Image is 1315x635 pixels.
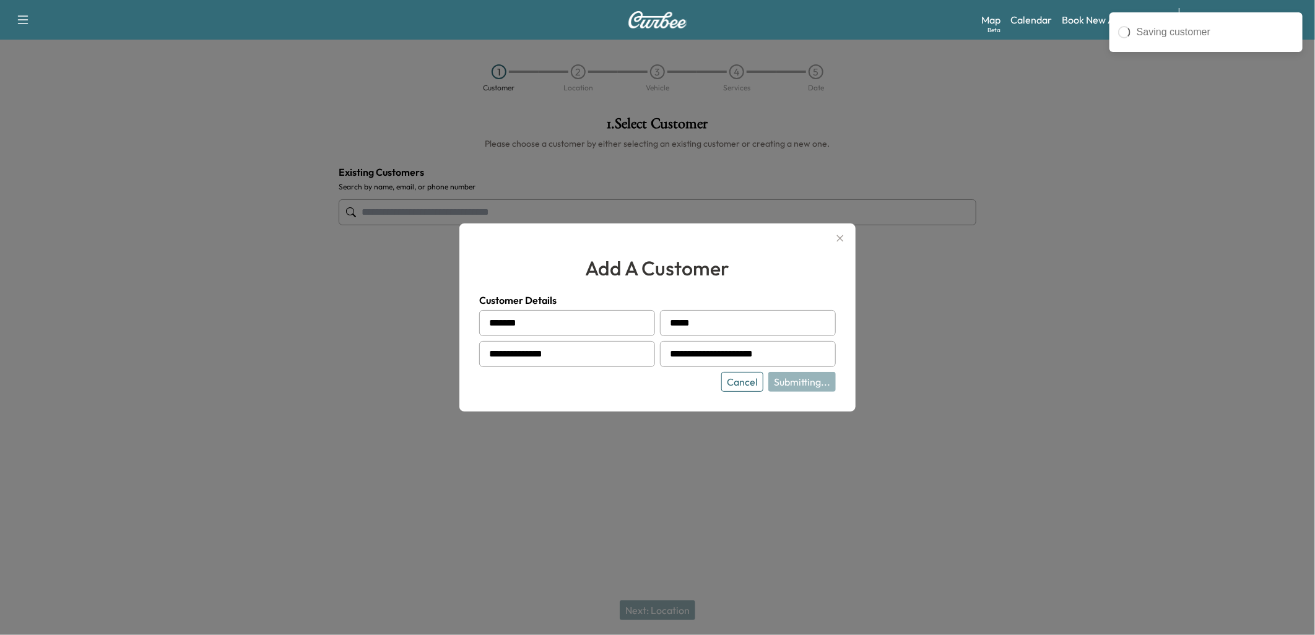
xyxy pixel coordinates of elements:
a: Calendar [1010,12,1052,27]
button: Cancel [721,372,763,392]
h2: add a customer [479,253,836,283]
a: Book New Appointment [1062,12,1166,27]
div: Beta [987,25,1000,35]
h4: Customer Details [479,293,836,308]
div: Saving customer [1137,25,1294,40]
a: MapBeta [981,12,1000,27]
img: Curbee Logo [628,11,687,28]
